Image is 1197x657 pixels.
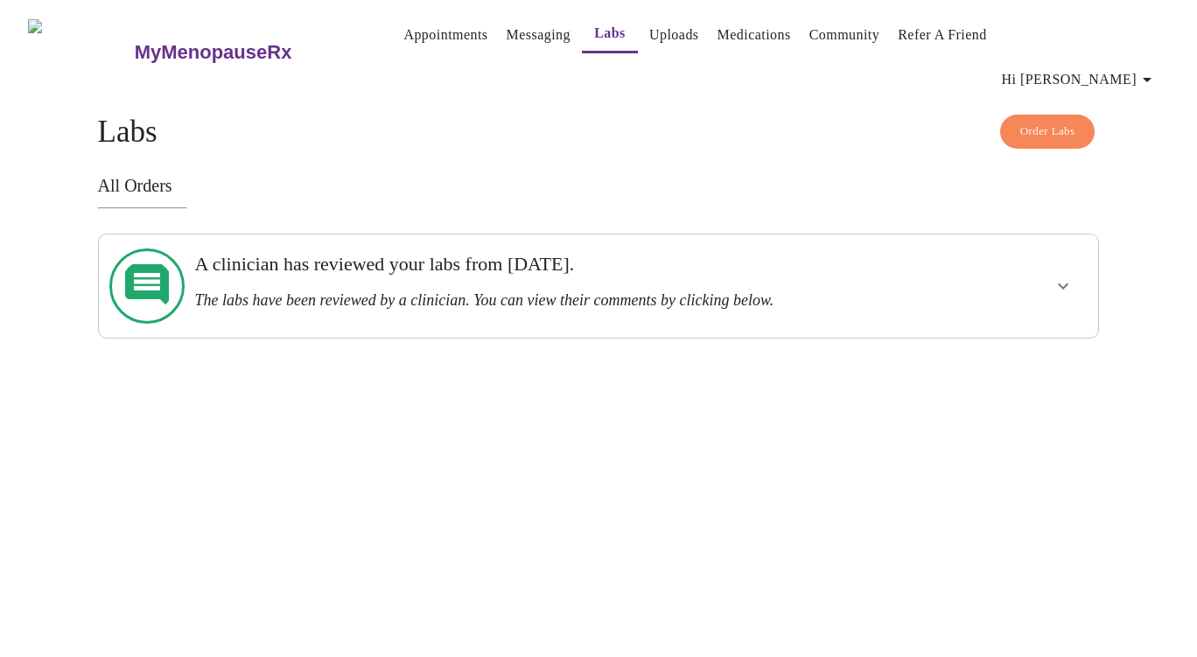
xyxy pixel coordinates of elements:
span: Order Labs [1020,122,1075,142]
a: Labs [594,21,626,45]
h4: Labs [98,115,1100,150]
button: Labs [582,16,638,53]
button: Order Labs [1000,115,1095,149]
button: show more [1042,265,1084,307]
a: Uploads [649,23,699,47]
a: MyMenopauseRx [132,22,361,83]
h3: A clinician has reviewed your labs from [DATE]. [194,253,906,276]
a: Appointments [403,23,487,47]
a: Messaging [507,23,570,47]
button: Medications [710,17,798,52]
h3: All Orders [98,176,1100,196]
button: Hi [PERSON_NAME] [995,62,1165,97]
span: Hi [PERSON_NAME] [1002,67,1158,92]
button: Messaging [500,17,577,52]
button: Community [802,17,887,52]
a: Community [809,23,880,47]
img: MyMenopauseRx Logo [28,19,132,85]
button: Appointments [396,17,494,52]
h3: MyMenopauseRx [135,41,292,64]
button: Uploads [642,17,706,52]
a: Refer a Friend [898,23,987,47]
h3: The labs have been reviewed by a clinician. You can view their comments by clicking below. [194,291,906,310]
button: Refer a Friend [891,17,994,52]
a: Medications [717,23,791,47]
